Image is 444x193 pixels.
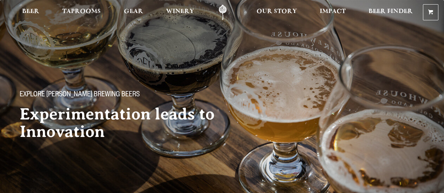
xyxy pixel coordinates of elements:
[315,5,350,20] a: Impact
[124,9,143,14] span: Gear
[364,5,417,20] a: Beer Finder
[20,91,140,100] span: Explore [PERSON_NAME] Brewing Beers
[210,5,236,20] a: Odell Home
[58,5,105,20] a: Taprooms
[166,9,194,14] span: Winery
[320,9,346,14] span: Impact
[369,9,413,14] span: Beer Finder
[119,5,148,20] a: Gear
[257,9,297,14] span: Our Story
[22,9,39,14] span: Beer
[18,5,44,20] a: Beer
[252,5,301,20] a: Our Story
[20,105,239,140] h2: Experimentation leads to Innovation
[161,5,199,20] a: Winery
[62,9,101,14] span: Taprooms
